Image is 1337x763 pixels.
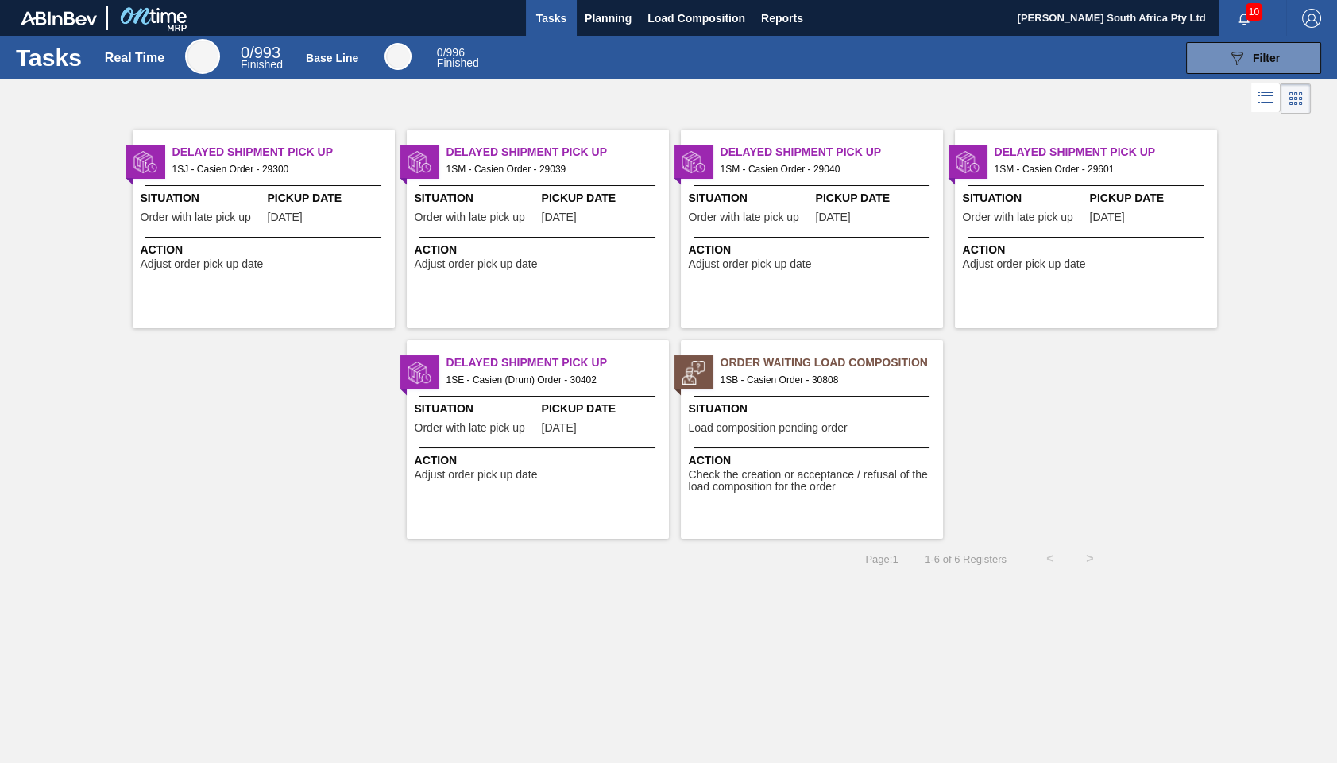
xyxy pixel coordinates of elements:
[542,211,577,223] span: 06/17/2025
[689,190,812,207] span: Situation
[446,371,656,389] span: 1SE - Casien (Drum) Order - 30402
[172,161,382,178] span: 1SJ - Casien Order - 29300
[922,553,1007,565] span: 1 - 6 of 6 Registers
[682,150,705,174] img: status
[721,354,943,371] span: Order Waiting Load Composition
[689,258,812,270] span: Adjust order pick up date
[534,9,569,28] span: Tasks
[415,422,525,434] span: Order with late pick up
[141,258,264,270] span: Adjust order pick up date
[1253,52,1280,64] span: Filter
[141,190,264,207] span: Situation
[141,211,251,223] span: Order with late pick up
[306,52,358,64] div: Base Line
[542,190,665,207] span: Pickup Date
[241,58,283,71] span: Finished
[415,452,665,469] span: Action
[1030,539,1070,579] button: <
[1186,42,1321,74] button: Filter
[415,469,538,481] span: Adjust order pick up date
[963,242,1213,258] span: Action
[689,422,848,434] span: Load composition pending order
[816,211,851,223] span: 06/17/2025
[437,56,479,69] span: Finished
[241,46,283,70] div: Real Time
[1090,211,1125,223] span: 07/23/2025
[689,469,939,494] span: Check the creation or acceptance / refusal of the load composition for the order
[268,190,391,207] span: Pickup Date
[761,9,803,28] span: Reports
[16,48,82,67] h1: Tasks
[21,11,97,25] img: TNhmsLtSVTkK8tSr43FrP2fwEKptu5GPRR3wAAAABJRU5ErkJggg==
[816,190,939,207] span: Pickup Date
[721,371,930,389] span: 1SB - Casien Order - 30808
[437,46,465,59] span: / 996
[995,144,1217,161] span: Delayed Shipment Pick Up
[963,190,1086,207] span: Situation
[689,401,939,417] span: Situation
[241,44,249,61] span: 0
[647,9,745,28] span: Load Composition
[446,354,669,371] span: Delayed Shipment Pick Up
[1219,7,1269,29] button: Notifications
[446,144,669,161] span: Delayed Shipment Pick Up
[415,190,538,207] span: Situation
[1251,83,1281,114] div: List Vision
[542,401,665,417] span: Pickup Date
[721,144,943,161] span: Delayed Shipment Pick Up
[963,211,1073,223] span: Order with late pick up
[865,553,898,565] span: Page : 1
[542,422,577,434] span: 08/05/2025
[956,150,980,174] img: status
[172,144,395,161] span: Delayed Shipment Pick Up
[141,242,391,258] span: Action
[133,150,157,174] img: status
[1302,9,1321,28] img: Logout
[446,161,656,178] span: 1SM - Casien Order - 29039
[185,39,220,74] div: Real Time
[437,46,443,59] span: 0
[437,48,479,68] div: Base Line
[585,9,632,28] span: Planning
[963,258,1086,270] span: Adjust order pick up date
[268,211,303,223] span: 06/24/2025
[241,44,280,61] span: / 993
[689,242,939,258] span: Action
[415,258,538,270] span: Adjust order pick up date
[682,361,705,385] img: status
[1070,539,1110,579] button: >
[1281,83,1311,114] div: Card Vision
[408,150,431,174] img: status
[415,401,538,417] span: Situation
[721,161,930,178] span: 1SM - Casien Order - 29040
[105,51,164,65] div: Real Time
[408,361,431,385] img: status
[1246,3,1262,21] span: 10
[995,161,1204,178] span: 1SM - Casien Order - 29601
[384,43,412,70] div: Base Line
[415,211,525,223] span: Order with late pick up
[1090,190,1213,207] span: Pickup Date
[689,452,939,469] span: Action
[689,211,799,223] span: Order with late pick up
[415,242,665,258] span: Action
